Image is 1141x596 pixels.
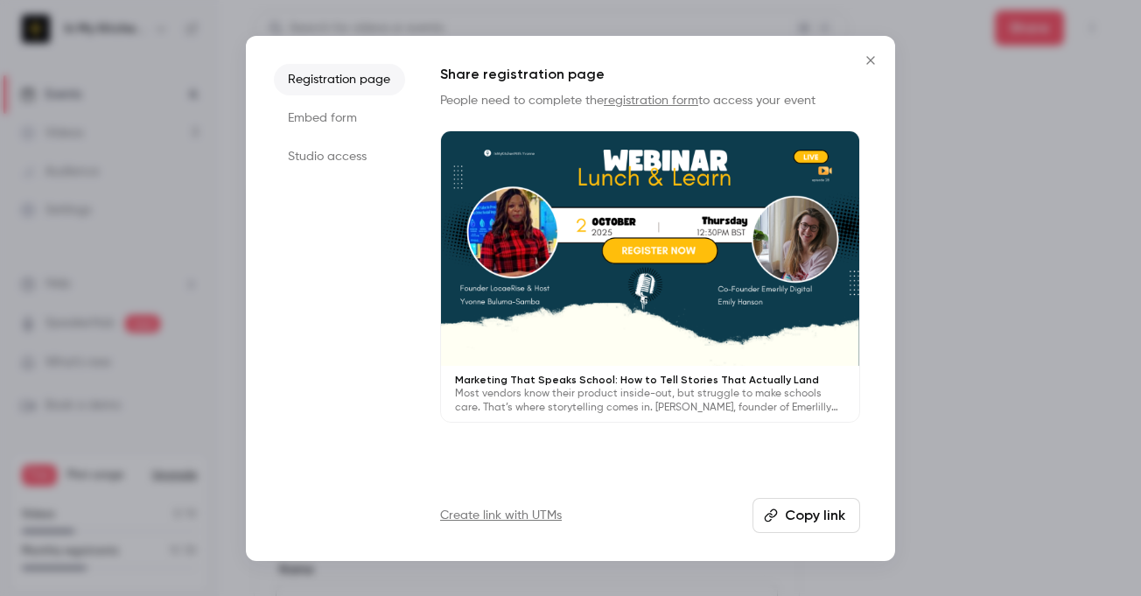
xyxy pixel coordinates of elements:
a: Create link with UTMs [440,507,562,524]
a: Marketing That Speaks School: How to Tell Stories That Actually LandMost vendors know their produ... [440,130,860,424]
li: Embed form [274,102,405,134]
button: Close [853,43,888,78]
button: Copy link [752,498,860,533]
p: People need to complete the to access your event [440,92,860,109]
a: registration form [604,95,698,107]
p: Marketing That Speaks School: How to Tell Stories That Actually Land [455,373,845,387]
li: Studio access [274,141,405,172]
h1: Share registration page [440,64,860,85]
li: Registration page [274,64,405,95]
p: Most vendors know their product inside-out, but struggle to make schools care. That’s where story... [455,387,845,415]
